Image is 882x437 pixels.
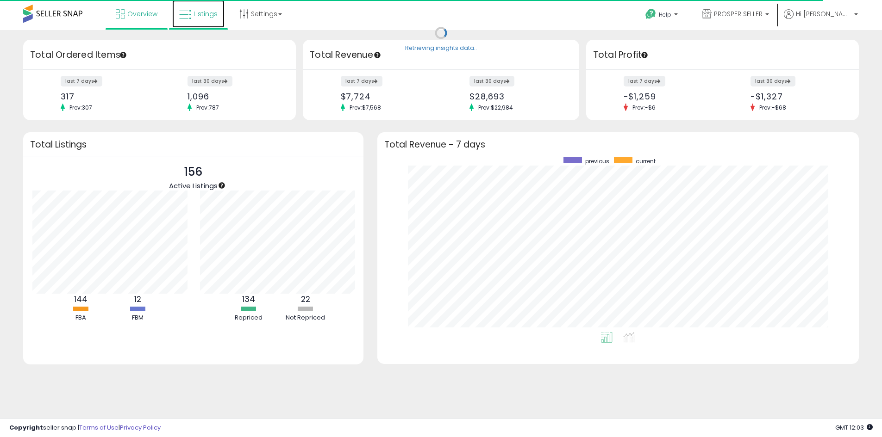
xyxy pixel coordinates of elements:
div: FBM [110,314,166,322]
div: Tooltip anchor [640,51,649,59]
div: Not Repriced [278,314,333,322]
span: PROSPER SELLER [714,9,763,18]
div: Tooltip anchor [373,51,382,59]
h3: Total Revenue - 7 days [384,141,852,148]
div: Repriced [221,314,276,322]
label: last 7 days [624,76,665,86]
label: last 7 days [341,76,382,86]
div: 1,096 [188,92,280,101]
label: last 7 days [61,76,102,86]
div: -$1,327 [751,92,843,101]
label: last 30 days [751,76,795,86]
div: $7,724 [341,92,434,101]
div: 317 [61,92,153,101]
label: last 30 days [188,76,232,86]
h3: Total Listings [30,141,357,148]
h3: Total Revenue [310,49,572,62]
b: 12 [134,294,141,305]
a: Help [638,1,687,30]
span: Prev: 307 [65,104,97,111]
label: last 30 days [469,76,514,86]
a: Hi [PERSON_NAME] [784,9,858,30]
span: Overview [127,9,157,18]
div: Retrieving insights data.. [405,44,477,53]
span: Prev: -$6 [628,104,660,111]
span: Listings [194,9,218,18]
span: Prev: 787 [192,104,224,111]
span: current [636,157,656,165]
span: Active Listings [169,181,218,191]
h3: Total Profit [593,49,852,62]
div: -$1,259 [624,92,716,101]
span: Prev: $7,568 [345,104,386,111]
div: FBA [53,314,109,322]
span: Help [659,11,671,18]
h3: Total Ordered Items [30,49,289,62]
b: 134 [242,294,255,305]
div: $28,693 [469,92,563,101]
p: 156 [169,163,218,181]
span: previous [585,157,609,165]
div: Tooltip anchor [119,51,127,59]
div: Tooltip anchor [218,181,226,190]
b: 144 [74,294,88,305]
span: Prev: -$68 [755,104,791,111]
span: Hi [PERSON_NAME] [796,9,851,18]
span: Prev: $22,984 [474,104,518,111]
i: Get Help [645,8,657,20]
b: 22 [301,294,310,305]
